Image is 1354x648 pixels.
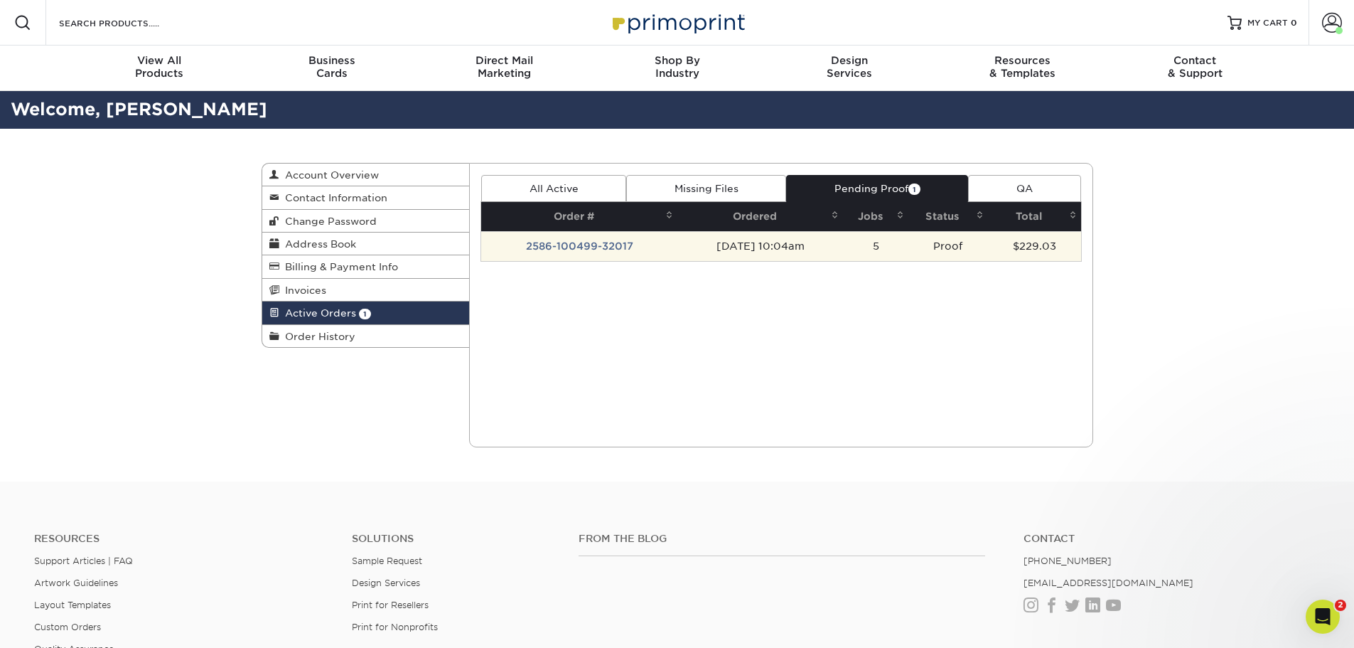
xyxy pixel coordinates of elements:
[34,578,118,588] a: Artwork Guidelines
[1109,54,1282,80] div: & Support
[1109,54,1282,67] span: Contact
[279,285,326,296] span: Invoices
[58,14,196,31] input: SEARCH PRODUCTS.....
[34,556,133,566] a: Support Articles | FAQ
[763,54,936,80] div: Services
[481,175,626,202] a: All Active
[262,164,470,186] a: Account Overview
[418,54,591,80] div: Marketing
[843,202,908,231] th: Jobs
[73,54,246,67] span: View All
[481,202,677,231] th: Order #
[591,46,763,91] a: Shop ByIndustry
[936,54,1109,80] div: & Templates
[245,54,418,67] span: Business
[279,307,356,319] span: Active Orders
[279,169,379,181] span: Account Overview
[279,192,387,203] span: Contact Information
[579,533,985,545] h4: From the Blog
[1109,46,1282,91] a: Contact& Support
[908,202,987,231] th: Status
[4,605,121,643] iframe: Google Customer Reviews
[843,231,908,261] td: 5
[677,231,843,261] td: [DATE] 10:04am
[352,600,429,610] a: Print for Resellers
[279,331,355,342] span: Order History
[262,255,470,278] a: Billing & Payment Info
[418,54,591,67] span: Direct Mail
[763,46,936,91] a: DesignServices
[763,54,936,67] span: Design
[481,231,677,261] td: 2586-100499-32017
[352,556,422,566] a: Sample Request
[591,54,763,80] div: Industry
[34,600,111,610] a: Layout Templates
[908,231,987,261] td: Proof
[968,175,1080,202] a: QA
[262,302,470,324] a: Active Orders 1
[936,54,1109,67] span: Resources
[988,231,1081,261] td: $229.03
[262,233,470,255] a: Address Book
[988,202,1081,231] th: Total
[1247,17,1288,29] span: MY CART
[786,175,968,202] a: Pending Proof1
[262,186,470,209] a: Contact Information
[1023,533,1320,545] a: Contact
[1291,18,1297,28] span: 0
[908,184,920,194] span: 1
[418,46,591,91] a: Direct MailMarketing
[352,578,420,588] a: Design Services
[262,210,470,233] a: Change Password
[936,46,1109,91] a: Resources& Templates
[606,7,748,38] img: Primoprint
[279,261,398,272] span: Billing & Payment Info
[352,622,438,632] a: Print for Nonprofits
[279,216,377,227] span: Change Password
[245,54,418,80] div: Cards
[73,46,246,91] a: View AllProducts
[34,533,331,545] h4: Resources
[279,238,356,250] span: Address Book
[1306,600,1340,634] iframe: Intercom live chat
[1023,556,1112,566] a: [PHONE_NUMBER]
[1335,600,1346,611] span: 2
[245,46,418,91] a: BusinessCards
[352,533,557,545] h4: Solutions
[626,175,786,202] a: Missing Files
[73,54,246,80] div: Products
[359,309,371,319] span: 1
[1023,578,1193,588] a: [EMAIL_ADDRESS][DOMAIN_NAME]
[262,325,470,347] a: Order History
[1070,510,1354,610] iframe: Intercom notifications message
[677,202,843,231] th: Ordered
[262,279,470,302] a: Invoices
[591,54,763,67] span: Shop By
